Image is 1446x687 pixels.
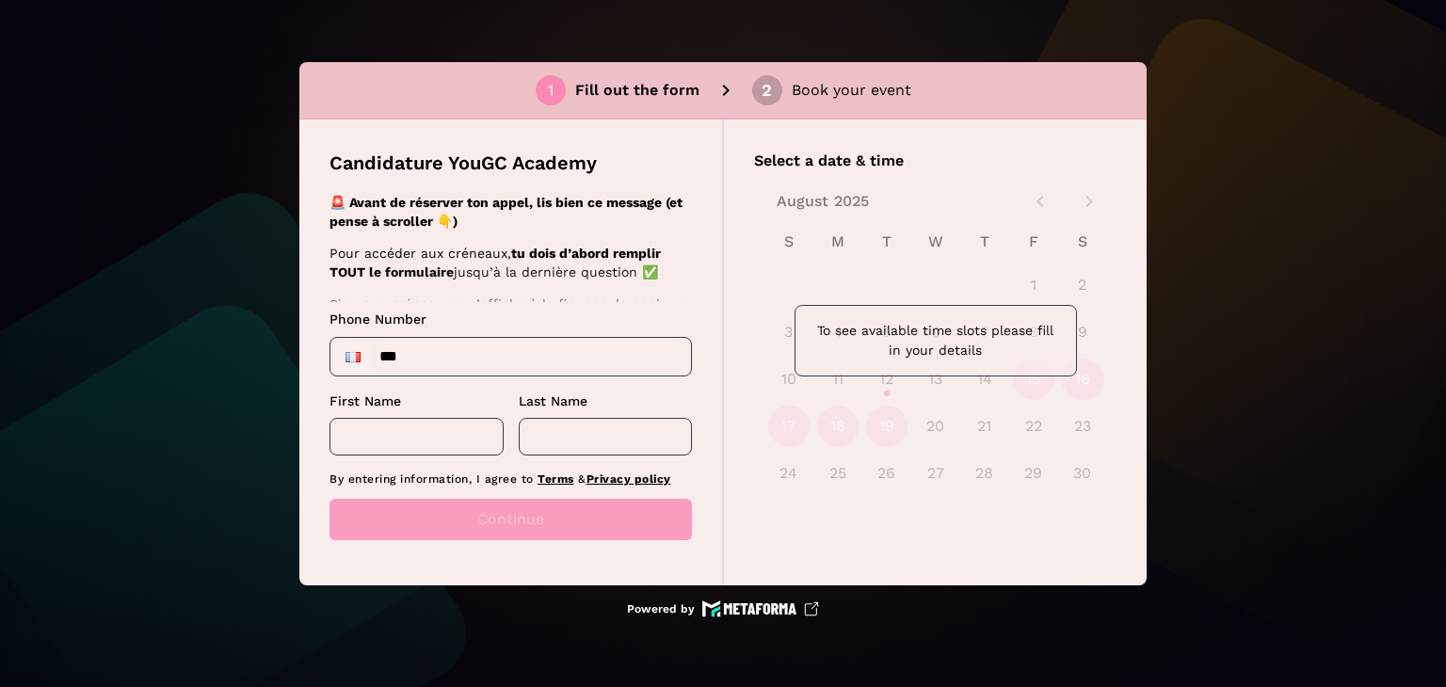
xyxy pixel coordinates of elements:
[329,195,683,229] strong: 🚨 Avant de réserver ton appel, lis bien ce message (et pense à scroller 👇)
[627,601,695,616] p: Powered by
[762,82,772,99] div: 2
[792,79,911,102] p: Book your event
[329,312,426,327] span: Phone Number
[329,295,686,332] p: Si aucun créneau ne s’affiche à la fin, pas de panique :
[575,79,699,102] p: Fill out the form
[519,393,587,408] span: Last Name
[586,472,671,486] a: Privacy policy
[538,472,574,486] a: Terms
[329,150,597,176] p: Candidature YouGC Academy
[811,321,1061,360] p: To see available time slots please fill in your details
[627,600,819,617] a: Powered by
[329,393,401,408] span: First Name
[334,342,372,372] div: France: + 33
[578,472,586,486] span: &
[548,82,554,99] div: 1
[329,471,692,487] p: By entering information, I agree to
[329,244,686,281] p: Pour accéder aux créneaux, jusqu’à la dernière question ✅
[754,150,1117,172] p: Select a date & time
